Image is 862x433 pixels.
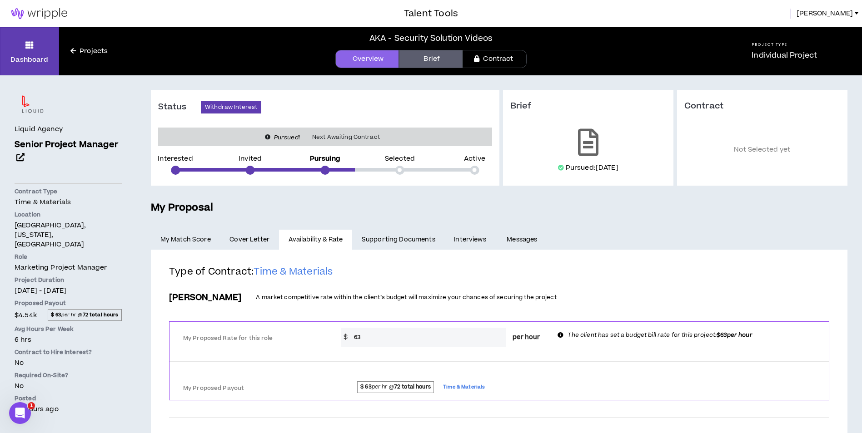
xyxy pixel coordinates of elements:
[684,101,840,112] h3: Contract
[510,101,666,112] h3: Brief
[513,333,540,342] span: per hour
[307,133,385,142] span: Next Awaiting Contract
[51,311,61,318] strong: $ 63
[797,9,853,19] span: [PERSON_NAME]
[183,380,321,396] label: My Proposed Payout
[310,156,340,162] p: Pursuing
[15,358,122,368] p: No
[229,235,269,245] span: Cover Letter
[15,276,122,284] p: Project Duration
[335,50,399,68] a: Overview
[385,156,415,162] p: Selected
[15,187,122,196] p: Contract Type
[464,156,485,162] p: Active
[169,291,241,304] h3: [PERSON_NAME]
[48,309,122,321] span: per hr @
[10,55,48,64] p: Dashboard
[15,404,122,414] p: 18 hours ago
[15,124,63,134] h4: Liquid Agency
[352,230,444,250] a: Supporting Documents
[15,325,122,333] p: Avg Hours Per Week
[169,266,829,285] h2: Type of Contract:
[9,402,31,424] iframe: Intercom live chat
[15,263,107,272] span: Marketing Project Manager
[357,381,434,393] span: per hr @
[158,102,201,113] h3: Status
[15,371,122,379] p: Required On-Site?
[394,383,431,391] strong: 72 total hours
[15,381,122,391] p: No
[83,311,119,318] strong: 72 total hours
[15,335,122,344] p: 6 hrs
[566,163,618,172] p: Pursued: [DATE]
[15,348,122,356] p: Contract to Hire Interest?
[15,299,122,307] p: Proposed Payout
[15,221,122,249] p: [GEOGRAPHIC_DATA], [US_STATE], [GEOGRAPHIC_DATA]
[498,230,549,250] a: Messages
[717,331,752,339] b: $63 per hour
[274,133,300,142] i: Pursued!
[399,50,463,68] a: Brief
[239,156,262,162] p: Invited
[15,138,122,165] a: Senior Project Manager
[341,328,350,347] span: $
[568,331,752,340] p: The client has set a budget bill rate for this project:
[15,138,118,151] span: Senior Project Manager
[151,200,847,216] h5: My Proposal
[752,50,817,61] p: Individual Project
[684,125,840,175] p: Not Selected yet
[15,394,122,403] p: Posted
[463,50,526,68] a: Contract
[201,101,261,113] button: Withdraw Interest
[59,46,119,56] a: Projects
[752,42,817,48] h5: Project Type
[151,230,220,250] a: My Match Score
[183,330,321,346] label: My Proposed Rate for this role
[28,402,35,409] span: 1
[443,382,485,392] span: Time & Materials
[256,293,556,302] p: A market competitive rate within the client’s budget will maximize your chances of securing the p...
[15,197,122,207] p: Time & Materials
[279,230,352,250] a: Availability & Rate
[15,309,37,321] span: $4.54k
[445,230,498,250] a: Interviews
[15,211,122,219] p: Location
[360,383,372,391] strong: $ 63
[254,265,333,278] span: Time & Materials
[15,286,122,295] p: [DATE] - [DATE]
[15,253,122,261] p: Role
[158,156,193,162] p: Interested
